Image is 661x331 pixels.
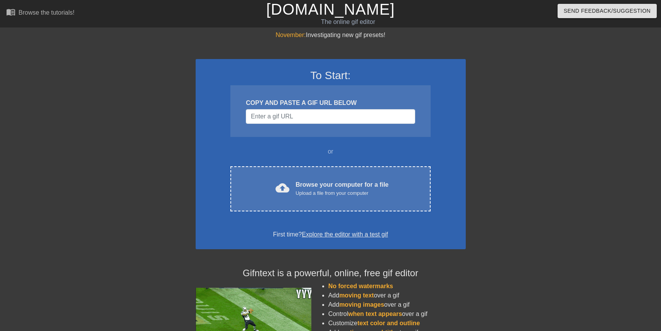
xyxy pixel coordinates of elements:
[196,30,466,40] div: Investigating new gif presets!
[246,109,415,124] input: Username
[339,301,384,308] span: moving images
[339,292,374,299] span: moving text
[328,283,393,289] span: No forced watermarks
[328,300,466,309] li: Add over a gif
[296,189,389,197] div: Upload a file from your computer
[196,268,466,279] h4: Gifntext is a powerful, online, free gif editor
[558,4,657,18] button: Send Feedback/Suggestion
[206,230,456,239] div: First time?
[328,309,466,319] li: Control over a gif
[224,17,472,27] div: The online gif editor
[246,98,415,108] div: COPY AND PASTE A GIF URL BELOW
[266,1,395,18] a: [DOMAIN_NAME]
[216,147,446,156] div: or
[276,181,289,195] span: cloud_upload
[6,7,15,17] span: menu_book
[328,319,466,328] li: Customize
[19,9,74,16] div: Browse the tutorials!
[302,231,388,238] a: Explore the editor with a test gif
[276,32,306,38] span: November:
[296,180,389,197] div: Browse your computer for a file
[348,311,402,317] span: when text appears
[6,7,74,19] a: Browse the tutorials!
[357,320,420,326] span: text color and outline
[328,291,466,300] li: Add over a gif
[564,6,651,16] span: Send Feedback/Suggestion
[206,69,456,82] h3: To Start:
